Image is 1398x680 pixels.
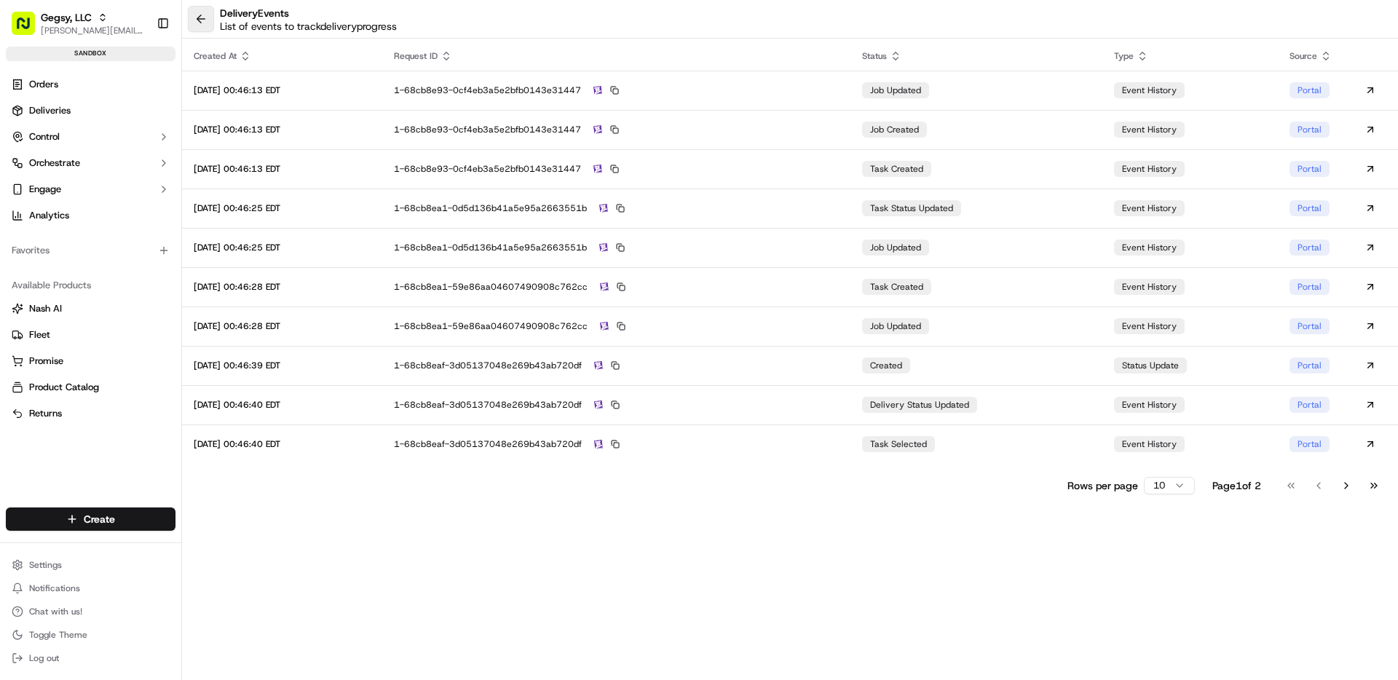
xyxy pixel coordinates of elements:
a: 💻API Documentation [117,205,240,232]
span: API Documentation [138,211,234,226]
span: Deliveries [29,104,71,117]
p: Rows per page [1067,478,1138,493]
p: List of events to track delivery progress [220,19,397,33]
button: Fleet [6,323,175,347]
a: Returns [12,407,170,420]
span: event history [1122,399,1177,411]
span: event history [1122,163,1177,175]
div: [DATE] 00:46:13 EDT [194,163,371,175]
div: [DATE] 00:46:13 EDT [194,124,371,135]
div: [DATE] 00:46:28 EDT [194,320,371,332]
div: [DATE] 00:46:28 EDT [194,281,371,293]
div: 1-68cb8e93-0cf4eb3a5e2bfb0143e31447 [394,162,839,175]
span: Notifications [29,582,80,594]
span: status update [1122,360,1179,371]
button: Start new chat [248,143,265,161]
div: 1-68cb8eaf-3d05137048e269b43ab720df [394,438,839,451]
span: Control [29,130,60,143]
div: Type [1114,50,1266,62]
div: Start new chat [50,139,239,154]
span: Engage [29,183,61,196]
div: sandbox [6,47,175,61]
span: Promise [29,355,63,368]
span: Chat with us! [29,606,82,617]
span: event history [1122,202,1177,214]
div: 1-68cb8ea1-0d5d136b41a5e95a2663551b [394,241,839,254]
a: Analytics [6,204,175,227]
span: task created [870,281,923,293]
button: Settings [6,555,175,575]
div: We're available if you need us! [50,154,184,165]
button: Orchestrate [6,151,175,175]
span: [PERSON_NAME][EMAIL_ADDRESS][DOMAIN_NAME] [41,25,145,36]
span: created [870,360,902,371]
span: Orders [29,78,58,91]
span: Analytics [29,209,69,222]
div: Favorites [6,239,175,262]
div: Created At [194,50,371,62]
span: task status updated [870,202,953,214]
span: task selected [870,438,927,450]
div: 1-68cb8ea1-59e86aa04607490908c762cc [394,320,839,333]
button: Gegsy, LLC[PERSON_NAME][EMAIL_ADDRESS][DOMAIN_NAME] [6,6,151,41]
span: delivery status updated [870,399,969,411]
span: Settings [29,559,62,571]
button: Toggle Theme [6,625,175,645]
span: event history [1122,84,1177,96]
div: 1-68cb8ea1-0d5d136b41a5e95a2663551b [394,202,839,215]
div: 1-68cb8eaf-3d05137048e269b43ab720df [394,359,839,372]
span: event history [1122,320,1177,332]
button: Product Catalog [6,376,175,399]
div: 1-68cb8ea1-59e86aa04607490908c762cc [394,280,839,293]
div: Portal [1290,82,1330,98]
span: Fleet [29,328,50,341]
a: Fleet [12,328,170,341]
button: Promise [6,349,175,373]
div: [DATE] 00:46:25 EDT [194,242,371,253]
div: 📗 [15,213,26,224]
span: Returns [29,407,62,420]
a: Nash AI [12,302,170,315]
button: Returns [6,402,175,425]
div: Portal [1290,279,1330,295]
button: Nash AI [6,297,175,320]
h2: delivery Events [220,6,397,20]
div: Portal [1290,357,1330,373]
div: Portal [1290,161,1330,177]
span: event history [1122,124,1177,135]
span: job updated [870,242,921,253]
div: Page 1 of 2 [1212,478,1261,493]
span: Toggle Theme [29,629,87,641]
a: Promise [12,355,170,368]
div: [DATE] 00:46:40 EDT [194,399,371,411]
div: 1-68cb8eaf-3d05137048e269b43ab720df [394,398,839,411]
span: Orchestrate [29,157,80,170]
button: Create [6,507,175,531]
span: job created [870,124,919,135]
a: Powered byPylon [103,246,176,258]
div: [DATE] 00:46:39 EDT [194,360,371,371]
div: Request ID [394,50,839,62]
button: Chat with us! [6,601,175,622]
span: Product Catalog [29,381,99,394]
img: Nash [15,15,44,44]
div: Portal [1290,436,1330,452]
a: Deliveries [6,99,175,122]
a: 📗Knowledge Base [9,205,117,232]
div: Portal [1290,200,1330,216]
button: Notifications [6,578,175,598]
span: job updated [870,84,921,96]
div: Status [862,50,1091,62]
a: Orders [6,73,175,96]
div: [DATE] 00:46:25 EDT [194,202,371,214]
span: Gegsy, LLC [41,10,92,25]
span: event history [1122,242,1177,253]
div: [DATE] 00:46:40 EDT [194,438,371,450]
span: event history [1122,281,1177,293]
div: Portal [1290,318,1330,334]
span: Nash AI [29,302,62,315]
span: task created [870,163,923,175]
button: Log out [6,648,175,668]
span: job updated [870,320,921,332]
div: Portal [1290,122,1330,138]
